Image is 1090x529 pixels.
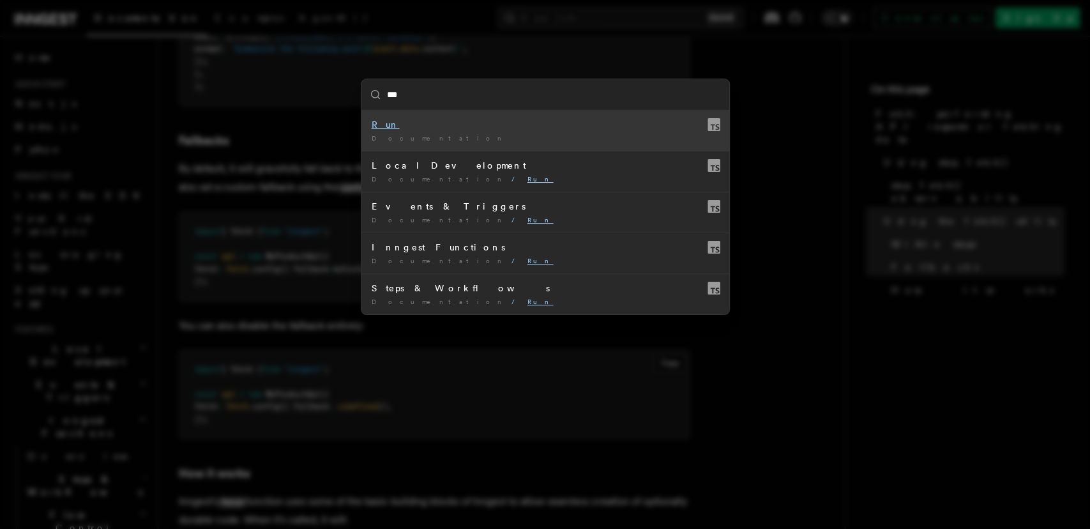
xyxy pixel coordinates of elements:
mark: Run [527,216,554,224]
mark: Run [527,257,554,264]
span: Documentation [372,298,506,305]
span: Documentation [372,175,506,183]
span: / [511,216,522,224]
div: Local Development [372,159,719,172]
mark: Run [527,175,554,183]
span: Documentation [372,134,506,142]
span: / [511,175,522,183]
span: Documentation [372,257,506,264]
mark: Run [527,298,554,305]
div: Events & Triggers [372,200,719,213]
div: Steps & Workflows [372,282,719,295]
span: Documentation [372,216,506,224]
mark: Run [372,119,400,130]
div: Inngest Functions [372,241,719,254]
span: / [511,298,522,305]
span: / [511,257,522,264]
